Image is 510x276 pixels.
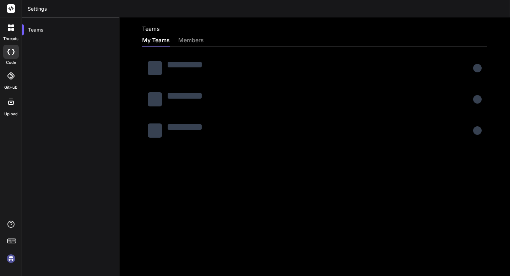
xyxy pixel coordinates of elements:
img: signin [5,253,17,265]
label: Upload [4,111,18,117]
div: Teams [22,22,119,38]
label: code [6,60,16,66]
div: members [178,36,204,46]
label: GitHub [4,84,17,90]
h2: Teams [142,24,159,33]
div: My Teams [142,36,170,46]
label: threads [3,36,18,42]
